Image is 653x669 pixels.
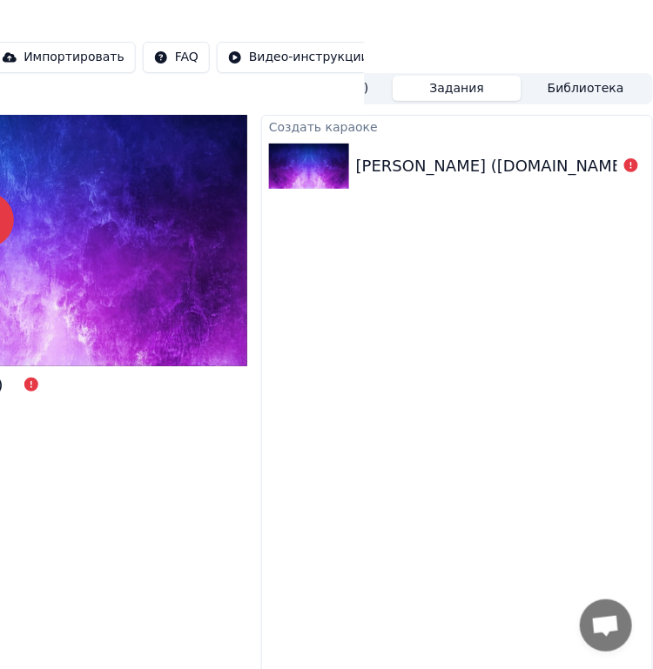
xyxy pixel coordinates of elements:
div: Открытый чат [580,599,632,652]
button: Видео-инструкции [217,42,380,73]
div: Создать караоке [262,116,652,137]
div: [PERSON_NAME] ([DOMAIN_NAME]) [356,154,635,178]
button: Задания [393,76,522,101]
button: FAQ [143,42,210,73]
button: Библиотека [522,76,650,101]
